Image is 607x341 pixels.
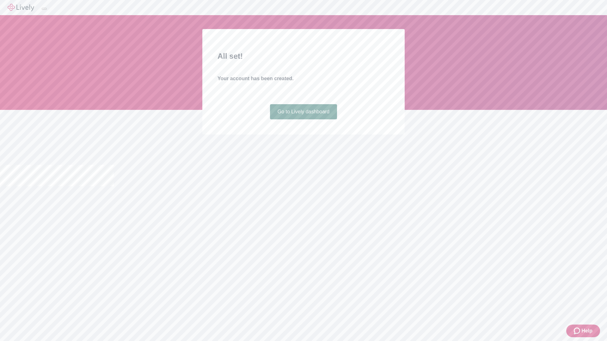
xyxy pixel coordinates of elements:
[270,104,337,119] a: Go to Lively dashboard
[8,4,34,11] img: Lively
[42,8,47,10] button: Log out
[218,75,389,82] h4: Your account has been created.
[581,327,592,335] span: Help
[566,325,600,337] button: Zendesk support iconHelp
[218,51,389,62] h2: All set!
[574,327,581,335] svg: Zendesk support icon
